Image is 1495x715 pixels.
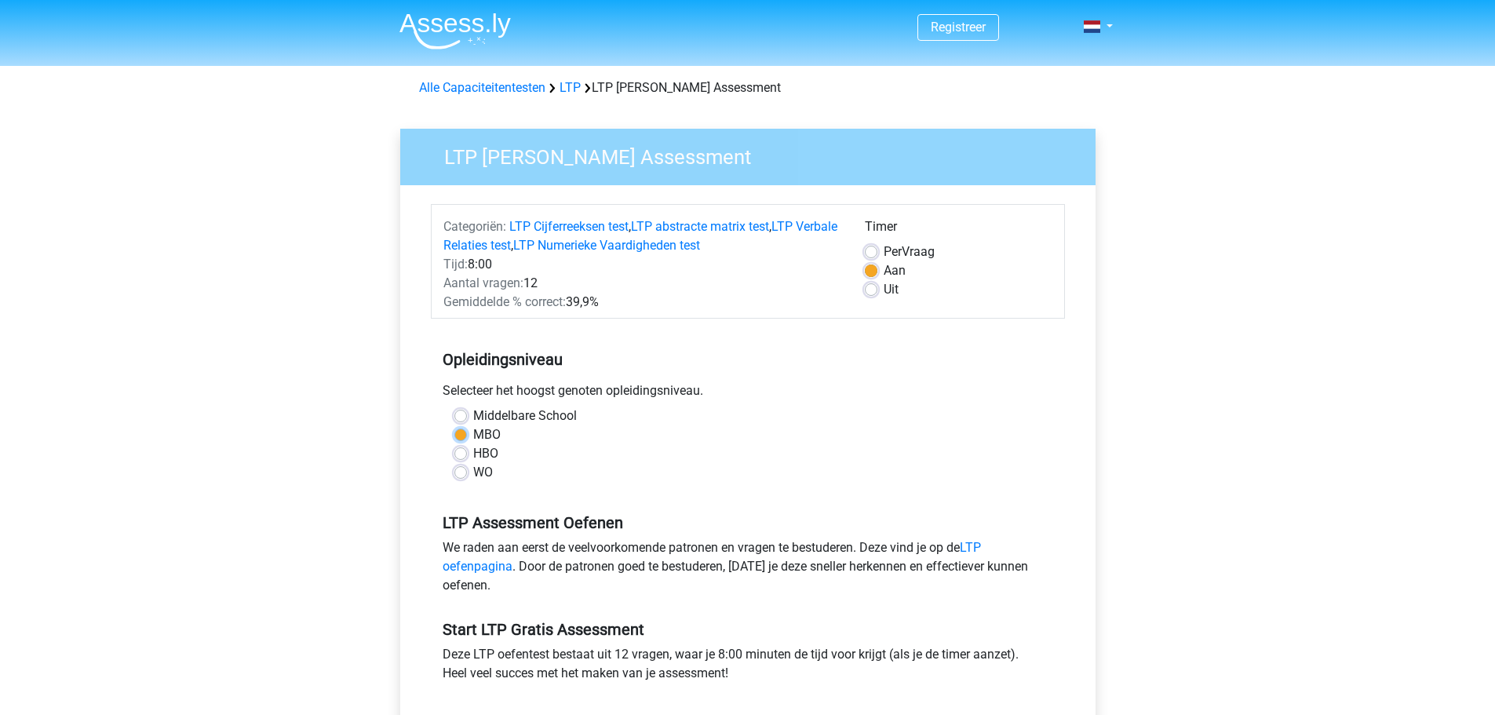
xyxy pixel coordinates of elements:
div: 12 [432,274,853,293]
a: LTP [560,80,581,95]
div: Deze LTP oefentest bestaat uit 12 vragen, waar je 8:00 minuten de tijd voor krijgt (als je de tim... [431,645,1065,689]
span: Gemiddelde % correct: [443,294,566,309]
div: Selecteer het hoogst genoten opleidingsniveau. [431,381,1065,407]
label: Uit [884,280,899,299]
h5: LTP Assessment Oefenen [443,513,1053,532]
div: Timer [865,217,1052,243]
div: We raden aan eerst de veelvoorkomende patronen en vragen te bestuderen. Deze vind je op de . Door... [431,538,1065,601]
a: LTP Cijferreeksen test [509,219,629,234]
a: Alle Capaciteitentesten [419,80,545,95]
span: Aantal vragen: [443,275,523,290]
div: 8:00 [432,255,853,274]
span: Per [884,244,902,259]
div: 39,9% [432,293,853,312]
h5: Opleidingsniveau [443,344,1053,375]
div: , , , [432,217,853,255]
label: MBO [473,425,501,444]
a: LTP Numerieke Vaardigheden test [513,238,700,253]
img: Assessly [399,13,511,49]
label: WO [473,463,493,482]
label: Aan [884,261,906,280]
label: Middelbare School [473,407,577,425]
a: LTP abstracte matrix test [631,219,769,234]
span: Categoriën: [443,219,506,234]
div: LTP [PERSON_NAME] Assessment [413,78,1083,97]
h5: Start LTP Gratis Assessment [443,620,1053,639]
h3: LTP [PERSON_NAME] Assessment [425,139,1084,170]
span: Tijd: [443,257,468,272]
a: Registreer [931,20,986,35]
label: Vraag [884,243,935,261]
label: HBO [473,444,498,463]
